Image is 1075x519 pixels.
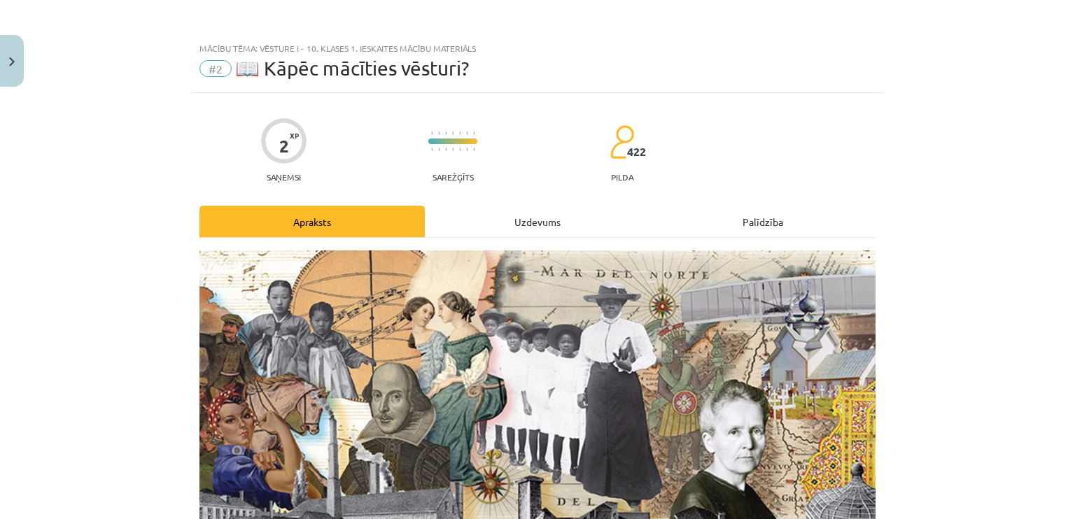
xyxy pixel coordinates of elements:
img: icon-short-line-57e1e144782c952c97e751825c79c345078a6d821885a25fce030b3d8c18986b.svg [466,148,468,151]
img: icon-short-line-57e1e144782c952c97e751825c79c345078a6d821885a25fce030b3d8c18986b.svg [445,148,447,151]
img: icon-short-line-57e1e144782c952c97e751825c79c345078a6d821885a25fce030b3d8c18986b.svg [452,148,454,151]
img: students-c634bb4e5e11cddfef0936a35e636f08e4e9abd3cc4e673bd6f9a4125e45ecb1.svg [610,125,634,159]
div: Mācību tēma: Vēsture i - 10. klases 1. ieskaites mācību materiāls [199,43,876,53]
img: icon-short-line-57e1e144782c952c97e751825c79c345078a6d821885a25fce030b3d8c18986b.svg [438,131,440,135]
img: icon-short-line-57e1e144782c952c97e751825c79c345078a6d821885a25fce030b3d8c18986b.svg [473,131,475,135]
img: icon-short-line-57e1e144782c952c97e751825c79c345078a6d821885a25fce030b3d8c18986b.svg [431,148,433,151]
img: icon-short-line-57e1e144782c952c97e751825c79c345078a6d821885a25fce030b3d8c18986b.svg [452,131,454,135]
img: icon-short-line-57e1e144782c952c97e751825c79c345078a6d821885a25fce030b3d8c18986b.svg [466,131,468,135]
img: icon-short-line-57e1e144782c952c97e751825c79c345078a6d821885a25fce030b3d8c18986b.svg [459,148,461,151]
div: Apraksts [199,206,425,237]
img: icon-short-line-57e1e144782c952c97e751825c79c345078a6d821885a25fce030b3d8c18986b.svg [438,148,440,151]
span: XP [290,131,299,139]
span: 📖 Kāpēc mācīties vēsturi? [235,57,469,80]
div: 2 [279,136,289,156]
span: #2 [199,60,232,77]
div: Uzdevums [425,206,650,237]
span: 422 [627,145,646,158]
p: pilda [611,172,633,182]
img: icon-close-lesson-0947bae3869378f0d4975bcd49f059093ad1ed9edebbc8119c70593378902aed.svg [9,57,15,66]
img: icon-short-line-57e1e144782c952c97e751825c79c345078a6d821885a25fce030b3d8c18986b.svg [459,131,461,135]
div: Palīdzība [650,206,876,237]
img: icon-short-line-57e1e144782c952c97e751825c79c345078a6d821885a25fce030b3d8c18986b.svg [445,131,447,135]
img: icon-short-line-57e1e144782c952c97e751825c79c345078a6d821885a25fce030b3d8c18986b.svg [473,148,475,151]
img: icon-short-line-57e1e144782c952c97e751825c79c345078a6d821885a25fce030b3d8c18986b.svg [431,131,433,135]
p: Sarežģīts [433,172,474,182]
p: Saņemsi [261,172,307,182]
